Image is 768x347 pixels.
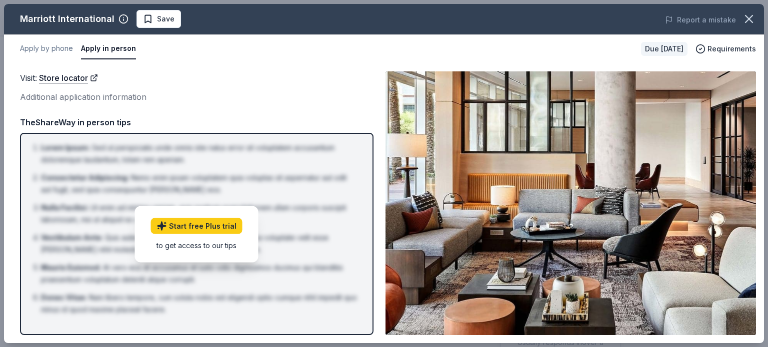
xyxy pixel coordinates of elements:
[136,10,181,28] button: Save
[695,43,756,55] button: Requirements
[39,71,98,84] a: Store locator
[41,172,358,196] li: Nemo enim ipsam voluptatem quia voluptas sit aspernatur aut odit aut fugit, sed quia consequuntur...
[41,293,87,302] span: Donec Vitae :
[41,262,358,286] li: At vero eos et accusamus et iusto odio dignissimos ducimus qui blanditiis praesentium voluptatum ...
[81,38,136,59] button: Apply in person
[151,218,242,234] a: Start free Plus trial
[20,71,373,84] div: Visit :
[41,232,358,256] li: Quis autem vel eum iure reprehenderit qui in ea voluptate velit esse [PERSON_NAME] nihil molestia...
[41,142,358,166] li: Sed ut perspiciatis unde omnis iste natus error sit voluptatem accusantium doloremque laudantium,...
[707,43,756,55] span: Requirements
[20,116,373,129] div: TheShareWay in person tips
[641,42,687,56] div: Due [DATE]
[41,203,88,212] span: Nulla Facilisi :
[157,13,174,25] span: Save
[41,263,101,272] span: Mauris Euismod :
[41,202,358,226] li: Ut enim ad minima veniam, quis nostrum exercitationem ullam corporis suscipit laboriosam, nisi ut...
[41,143,90,152] span: Lorem Ipsum :
[385,71,756,335] img: Image for Marriott International
[41,233,103,242] span: Vestibulum Ante :
[665,14,736,26] button: Report a mistake
[20,38,73,59] button: Apply by phone
[41,173,129,182] span: Consectetur Adipiscing :
[20,90,373,103] div: Additional application information
[20,11,114,27] div: Marriott International
[41,292,358,316] li: Nam libero tempore, cum soluta nobis est eligendi optio cumque nihil impedit quo minus id quod ma...
[151,240,242,250] div: to get access to our tips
